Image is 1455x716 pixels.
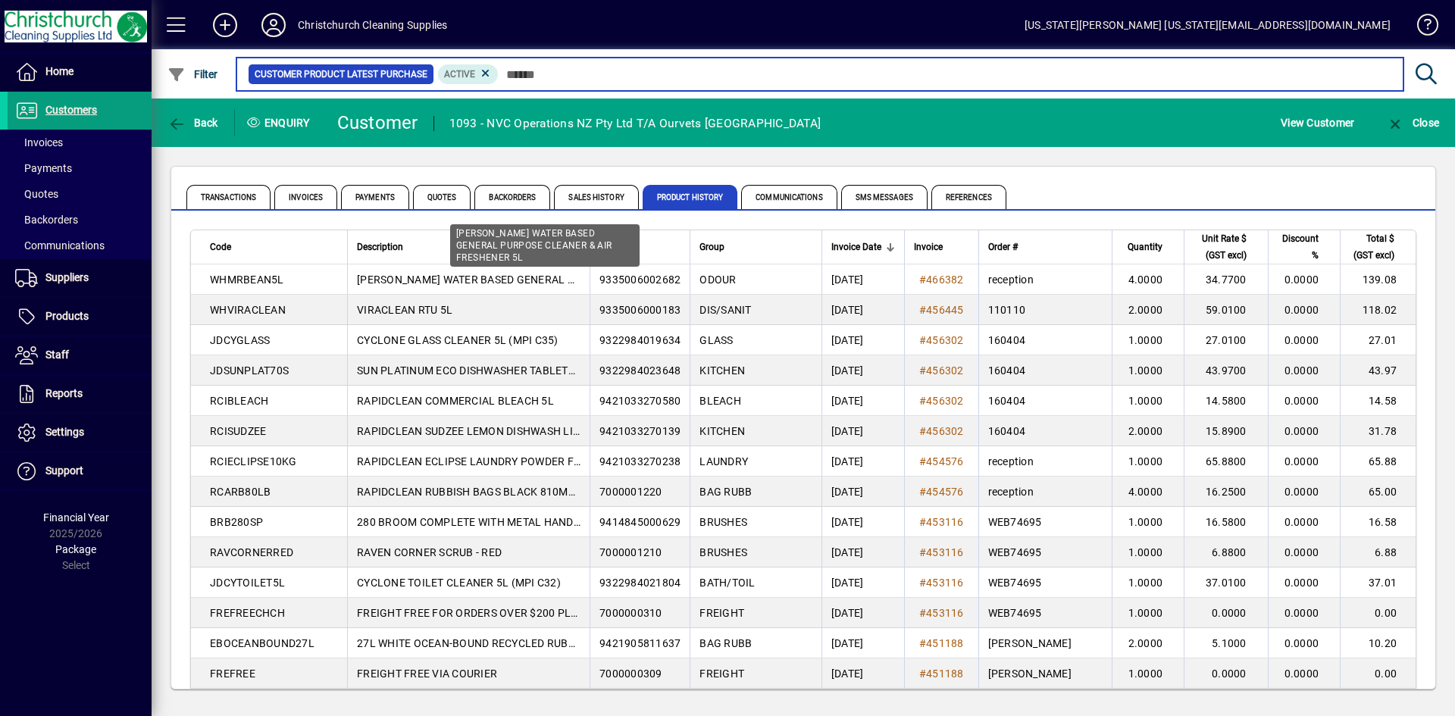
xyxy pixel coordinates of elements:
[210,364,289,377] span: JDSUNPLAT70S
[210,239,231,255] span: Code
[210,637,314,649] span: EBOCEANBOUND27L
[978,567,1112,598] td: WEB74695
[210,455,297,467] span: RCIECLIPSE10KG
[8,298,152,336] a: Products
[15,162,72,174] span: Payments
[821,507,904,537] td: [DATE]
[1194,230,1260,264] div: Unit Rate $ (GST excl)
[8,130,152,155] a: Invoices
[821,325,904,355] td: [DATE]
[1128,239,1162,255] span: Quantity
[926,516,964,528] span: 453116
[1194,230,1247,264] span: Unit Rate $ (GST excl)
[413,185,471,209] span: Quotes
[45,464,83,477] span: Support
[914,239,943,255] span: Invoice
[1184,567,1268,598] td: 37.0100
[210,334,270,346] span: JDCYGLASS
[1268,507,1341,537] td: 0.0000
[978,507,1112,537] td: WEB74695
[45,310,89,322] span: Products
[1184,295,1268,325] td: 59.0100
[8,53,152,91] a: Home
[919,516,926,528] span: #
[926,637,964,649] span: 451188
[357,516,586,528] span: 280 BROOM COMPLETE WITH METAL HANDLE
[1278,230,1333,264] div: Discount %
[914,514,969,530] a: #453116
[1112,477,1184,507] td: 4.0000
[926,455,964,467] span: 454576
[978,628,1112,658] td: [PERSON_NAME]
[821,446,904,477] td: [DATE]
[341,185,409,209] span: Payments
[699,239,724,255] span: Group
[699,668,744,680] span: FREIGHT
[210,516,263,528] span: BRB280SP
[1340,507,1416,537] td: 16.58
[167,117,218,129] span: Back
[152,109,235,136] app-page-header-button: Back
[599,274,681,286] span: 9335006002682
[821,386,904,416] td: [DATE]
[1268,537,1341,567] td: 0.0000
[357,455,787,467] span: RAPIDCLEAN ECLIPSE LAUNDRY POWDER FRONT & TOP LOADER CONCENTRATE 10KG
[914,302,969,318] a: #456445
[914,635,969,652] a: #451188
[919,364,926,377] span: #
[978,416,1112,446] td: 160404
[599,395,681,407] span: 9421033270580
[1268,628,1341,658] td: 0.0000
[1112,355,1184,386] td: 1.0000
[1370,109,1455,136] app-page-header-button: Close enquiry
[821,416,904,446] td: [DATE]
[55,543,96,555] span: Package
[1268,416,1341,446] td: 0.0000
[919,486,926,498] span: #
[1025,13,1391,37] div: [US_STATE][PERSON_NAME] [US_STATE][EMAIL_ADDRESS][DOMAIN_NAME]
[45,104,97,116] span: Customers
[699,239,812,255] div: Group
[1112,386,1184,416] td: 1.0000
[1340,355,1416,386] td: 43.97
[1268,264,1341,295] td: 0.0000
[821,264,904,295] td: [DATE]
[1112,658,1184,689] td: 1.0000
[554,185,638,209] span: Sales History
[699,304,751,316] span: DIS/SANIT
[914,453,969,470] a: #454576
[450,224,640,267] div: [PERSON_NAME] WATER BASED GENERAL PURPOSE CLEANER & AIR FRESHENER 5L
[210,546,293,558] span: RAVCORNERRED
[357,607,781,619] span: FREIGHT FREE FOR ORDERS OVER $200 PLUS GST IN THE [GEOGRAPHIC_DATA] AREA
[357,239,580,255] div: Description
[1112,446,1184,477] td: 1.0000
[210,607,285,619] span: FREFREECHCH
[357,668,497,680] span: FREIGHT FREE VIA COURIER
[1268,295,1341,325] td: 0.0000
[841,185,928,209] span: SMS Messages
[1112,537,1184,567] td: 1.0000
[15,188,58,200] span: Quotes
[15,239,105,252] span: Communications
[599,486,662,498] span: 7000001220
[8,181,152,207] a: Quotes
[699,395,741,407] span: BLEACH
[45,426,84,438] span: Settings
[919,607,926,619] span: #
[919,546,926,558] span: #
[919,668,926,680] span: #
[357,364,669,377] span: SUN PLATINUM ECO DISHWASHER TABLETS 70S (MPI C101-82)
[926,668,964,680] span: 451188
[1184,658,1268,689] td: 0.0000
[210,304,286,316] span: WHVIRACLEAN
[8,259,152,297] a: Suppliers
[1340,386,1416,416] td: 14.58
[201,11,249,39] button: Add
[8,414,152,452] a: Settings
[357,577,561,589] span: CYCLONE TOILET CLEANER 5L (MPI C32)
[210,274,284,286] span: WHMRBEAN5L
[978,477,1112,507] td: reception
[914,362,969,379] a: #456302
[699,425,745,437] span: KITCHEN
[926,304,964,316] span: 456445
